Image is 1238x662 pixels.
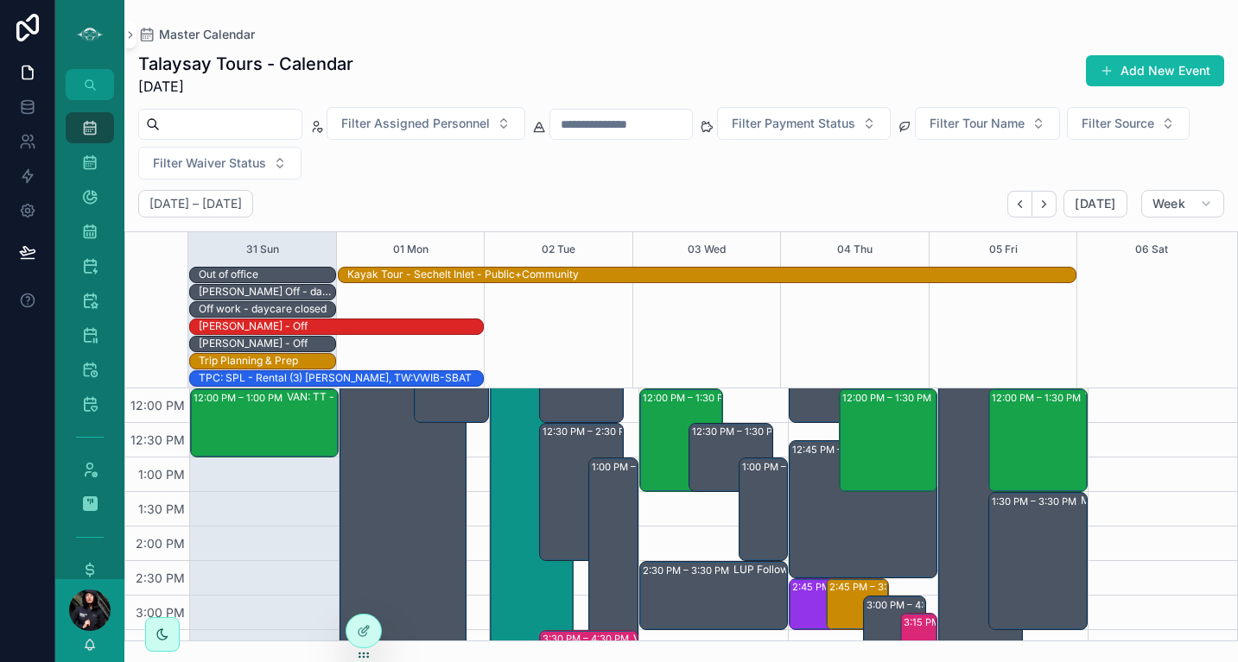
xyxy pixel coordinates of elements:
[732,115,855,132] span: Filter Payment Status
[1032,191,1057,218] button: Next
[992,493,1081,510] div: 1:30 PM – 3:30 PM
[199,285,334,299] div: [PERSON_NAME] Off - daycare closed
[1075,196,1115,211] span: [DATE]
[134,467,189,482] span: 1:00 PM
[134,501,189,516] span: 1:30 PM
[840,389,937,491] div: 12:00 PM – 1:30 PMVAN - TT [PERSON_NAME] (2) - [GEOGRAPHIC_DATA][PERSON_NAME] - GYG - GYGX7N3R9H6M
[199,284,334,299] div: Becky Off - daycare closed
[341,115,490,132] span: Filter Assigned Personnel
[989,232,1018,267] button: 05 Fri
[199,354,298,368] div: Trip Planning & Prep
[1152,196,1185,211] span: Week
[688,232,726,267] button: 03 Wed
[393,232,429,267] button: 01 Mon
[540,424,623,560] div: 12:30 PM – 2:30 PM
[1067,107,1190,140] button: Select Button
[790,579,851,629] div: 2:45 PM – 3:30 PM
[742,458,831,476] div: 1:00 PM – 2:30 PM
[640,562,787,629] div: 2:30 PM – 3:30 PMLUP Follow-up
[792,578,883,596] div: 2:45 PM – 3:30 PM
[733,563,806,577] div: LUP Follow-up
[347,268,579,281] div: Kayak Tour - Sechelt Inlet - Public+Community
[717,107,891,140] button: Select Button
[992,389,1085,407] div: 12:00 PM – 1:30 PM
[191,389,338,457] div: 12:00 PM – 1:00 PMVAN: TT - [PERSON_NAME] (1) [PERSON_NAME], ( HUSH TEA ORDER ) TW:[PERSON_NAME]-...
[1135,232,1168,267] button: 06 Sat
[542,232,575,267] button: 02 Tue
[131,571,189,585] span: 2:30 PM
[1085,390,1179,404] div: VAN: TT - [PERSON_NAME] (25) Translink, TW:PXYR-XWEA
[149,195,242,212] h2: [DATE] – [DATE]
[989,389,1087,491] div: 12:00 PM – 1:30 PMVAN: TT - [PERSON_NAME] (25) Translink, TW:PXYR-XWEA
[827,579,888,629] div: 2:45 PM – 3:30 PM
[740,458,787,560] div: 1:00 PM – 2:30 PM
[131,640,189,654] span: 3:30 PM
[194,389,287,407] div: 12:00 PM – 1:00 PM
[199,318,308,334] div: Candace - Off
[842,389,936,407] div: 12:00 PM – 1:30 PM
[199,337,308,350] div: [PERSON_NAME] - Off
[199,267,258,282] div: Out of office
[989,493,1087,629] div: 1:30 PM – 3:30 PMMANAGEMENT CALENDAR REVIEW
[199,336,308,351] div: Candace - Off
[643,562,733,579] div: 2:30 PM – 3:30 PM
[138,52,353,76] h1: Talaysay Tours - Calendar
[692,423,785,440] div: 12:30 PM – 1:30 PM
[633,632,727,646] div: VAN: TO - [PERSON_NAME] (3) [PERSON_NAME], TW:FQGE-NJWQ
[199,370,472,386] div: TPC: SPL - Rental (3) Elea Hardy-Charbonnier, TW:VWIB-SBAT
[76,21,104,48] img: App logo
[640,389,723,491] div: 12:00 PM – 1:30 PM
[199,302,327,316] div: Off work - daycare closed
[199,353,298,369] div: Trip Planning & Prep
[199,301,327,317] div: Off work - daycare closed
[138,147,302,180] button: Select Button
[327,107,525,140] button: Select Button
[837,232,873,267] button: 04 Thu
[199,268,258,281] div: Out of office
[131,536,189,551] span: 2:00 PM
[246,232,279,267] button: 31 Sun
[643,389,736,407] div: 12:00 PM – 1:30 PM
[829,578,920,596] div: 2:45 PM – 3:30 PM
[138,26,255,43] a: Master Calendar
[790,441,936,577] div: 12:45 PM – 2:45 PMLUP Event Prep
[131,605,189,620] span: 3:00 PM
[1081,494,1175,508] div: MANAGEMENT CALENDAR REVIEW
[199,319,308,333] div: [PERSON_NAME] - Off
[543,630,633,647] div: 3:30 PM – 4:30 PM
[126,398,189,413] span: 12:00 PM
[867,596,957,614] div: 3:00 PM – 4:00 PM
[159,26,255,43] span: Master Calendar
[126,432,189,447] span: 12:30 PM
[55,100,124,579] div: scrollable content
[592,458,681,476] div: 1:00 PM – 6:30 PM
[915,107,1060,140] button: Select Button
[287,390,430,404] div: VAN: TT - [PERSON_NAME] (1) [PERSON_NAME], ( HUSH TEA ORDER ) TW:[PERSON_NAME]-CKZQ
[1086,55,1224,86] button: Add New Event
[1141,190,1224,218] button: Week
[1082,115,1154,132] span: Filter Source
[689,424,772,491] div: 12:30 PM – 1:30 PM
[1007,191,1032,218] button: Back
[138,76,353,97] span: [DATE]
[199,371,472,385] div: TPC: SPL - Rental (3) [PERSON_NAME], TW:VWIB-SBAT
[347,267,579,282] div: Kayak Tour - Sechelt Inlet - Public+Community
[904,614,991,631] div: 3:15 PM – 4:15 PM
[930,115,1025,132] span: Filter Tour Name
[936,390,1030,404] div: VAN - TT [PERSON_NAME] (2) - [GEOGRAPHIC_DATA][PERSON_NAME] - GYG - GYGX7N3R9H6M
[792,441,887,458] div: 12:45 PM – 2:45 PM
[153,154,266,172] span: Filter Waiver Status
[543,423,638,440] div: 12:30 PM – 2:30 PM
[1063,190,1127,218] button: [DATE]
